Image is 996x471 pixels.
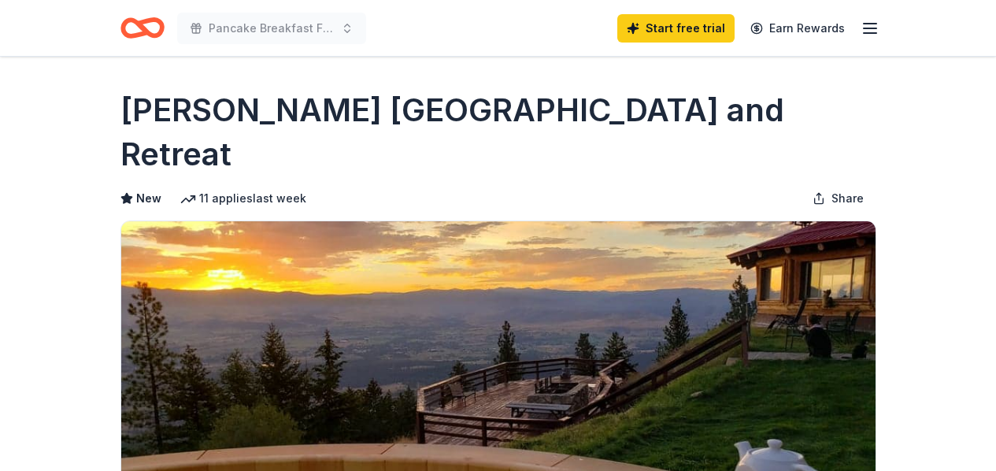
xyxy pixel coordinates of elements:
div: 11 applies last week [180,189,306,208]
button: Share [800,183,876,214]
a: Earn Rewards [741,14,854,43]
span: Pancake Breakfast Fundraiser [209,19,335,38]
a: Home [120,9,165,46]
h1: [PERSON_NAME] [GEOGRAPHIC_DATA] and Retreat [120,88,876,176]
span: New [136,189,161,208]
a: Start free trial [617,14,735,43]
button: Pancake Breakfast Fundraiser [177,13,366,44]
span: Share [831,189,864,208]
